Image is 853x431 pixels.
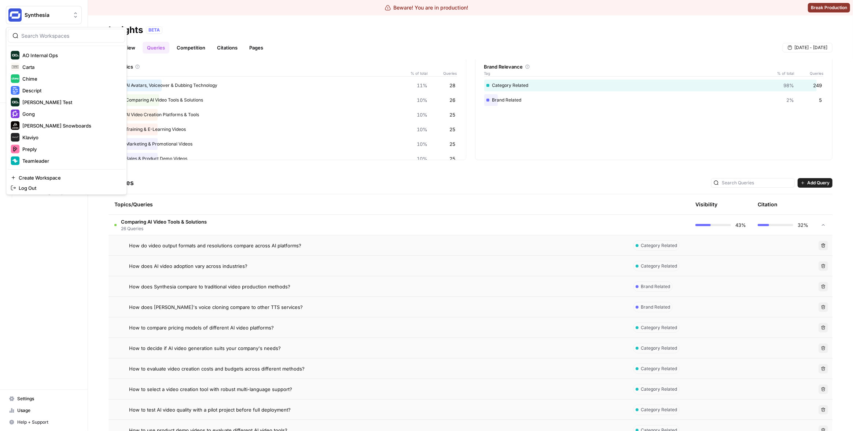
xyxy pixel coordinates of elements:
[129,242,301,249] span: How do video output formats and resolutions compare across AI platforms?
[417,96,428,104] span: 10%
[118,153,457,165] div: Sales & Product Demo Videos
[121,218,207,225] span: Comparing AI Video Tools & Solutions
[22,75,119,82] span: Chime
[811,4,847,11] span: Break Production
[22,63,119,71] span: Carta
[794,44,827,51] span: [DATE] - [DATE]
[17,419,78,426] span: Help + Support
[783,43,832,52] button: [DATE] - [DATE]
[11,51,19,60] img: AO Internal Ops Logo
[129,283,290,290] span: How does Synthesia compare to traditional video production methods?
[417,155,428,162] span: 10%
[450,155,456,162] span: 25
[8,8,22,22] img: Synthesia Logo
[143,42,169,54] a: Queries
[417,111,428,118] span: 10%
[11,110,19,118] img: Gong Logo
[17,407,78,414] span: Usage
[11,98,19,107] img: Dillon Test Logo
[735,221,746,229] span: 43%
[758,194,777,214] div: Citation
[146,26,162,34] div: BETA
[118,109,457,121] div: AI Video Creation Platforms & Tools
[22,134,119,141] span: Klaviyo
[6,416,82,428] button: Help + Support
[813,82,822,89] span: 249
[21,32,120,40] input: Search Workspaces
[118,94,457,106] div: Comparing AI Video Tools & Solutions
[129,303,303,311] span: How does [PERSON_NAME]'s voice cloning compare to other TTS services?
[118,124,457,135] div: Training & E-Learning Videos
[22,99,119,106] span: [PERSON_NAME] Test
[798,221,808,229] span: 32%
[807,180,830,186] span: Add Query
[22,157,119,165] span: Teamleader
[6,27,127,195] div: Workspace: Synthesia
[641,406,677,413] span: Category Related
[6,393,82,405] a: Settings
[6,405,82,416] a: Usage
[417,82,428,89] span: 11%
[641,263,677,269] span: Category Related
[450,96,456,104] span: 26
[129,386,292,393] span: How to select a video creation tool with robust multi-language support?
[109,24,143,36] div: Insights
[450,140,456,148] span: 25
[11,63,19,71] img: Carta Logo
[8,183,125,193] a: Log Out
[450,111,456,118] span: 25
[450,82,456,89] span: 28
[385,4,468,11] div: Beware! You are in production!
[118,138,457,150] div: Marketing & Promotional Videos
[245,42,268,54] a: Pages
[118,63,457,70] div: Topics
[22,87,119,94] span: Descript
[641,304,670,310] span: Brand Related
[641,386,677,393] span: Category Related
[11,156,19,165] img: Teamleader Logo
[406,70,428,76] span: % of total
[484,94,824,106] div: Brand Related
[11,133,19,142] img: Klaviyo Logo
[722,179,792,187] input: Search Queries
[118,80,457,91] div: AI Avatars, Voiceover & Dubbing Technology
[129,345,281,352] span: How to decide if AI video generation suits your company's needs?
[417,140,428,148] span: 10%
[129,262,247,270] span: How does AI video adoption vary across industries?
[641,365,677,372] span: Category Related
[641,324,677,331] span: Category Related
[783,82,794,89] span: 98%
[786,96,794,104] span: 2%
[22,110,119,118] span: Gong
[17,395,78,402] span: Settings
[484,70,772,76] span: Tag
[22,145,119,153] span: Preply
[19,184,119,192] span: Log Out
[695,201,717,208] div: Visibility
[641,242,677,249] span: Category Related
[484,63,824,70] div: Brand Relevance
[11,121,19,130] img: Jones Snowboards Logo
[22,52,119,59] span: AO Internal Ops
[11,145,19,154] img: Preply Logo
[19,174,119,181] span: Create Workspace
[11,86,19,95] img: Descript Logo
[114,194,621,214] div: Topics/Queries
[641,283,670,290] span: Brand Related
[129,406,291,413] span: How to test AI video quality with a pilot project before full deployment?
[172,42,210,54] a: Competition
[808,3,850,12] button: Break Production
[641,345,677,351] span: Category Related
[772,70,794,76] span: % of total
[798,178,832,188] button: Add Query
[121,225,207,232] span: 26 Queries
[484,80,824,91] div: Category Related
[129,324,274,331] span: How to compare pricing models of different AI video platforms?
[8,173,125,183] a: Create Workspace
[417,126,428,133] span: 10%
[6,6,82,24] button: Workspace: Synthesia
[11,74,19,83] img: Chime Logo
[22,122,119,129] span: [PERSON_NAME] Snowboards
[428,70,457,76] span: Queries
[794,70,823,76] span: Queries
